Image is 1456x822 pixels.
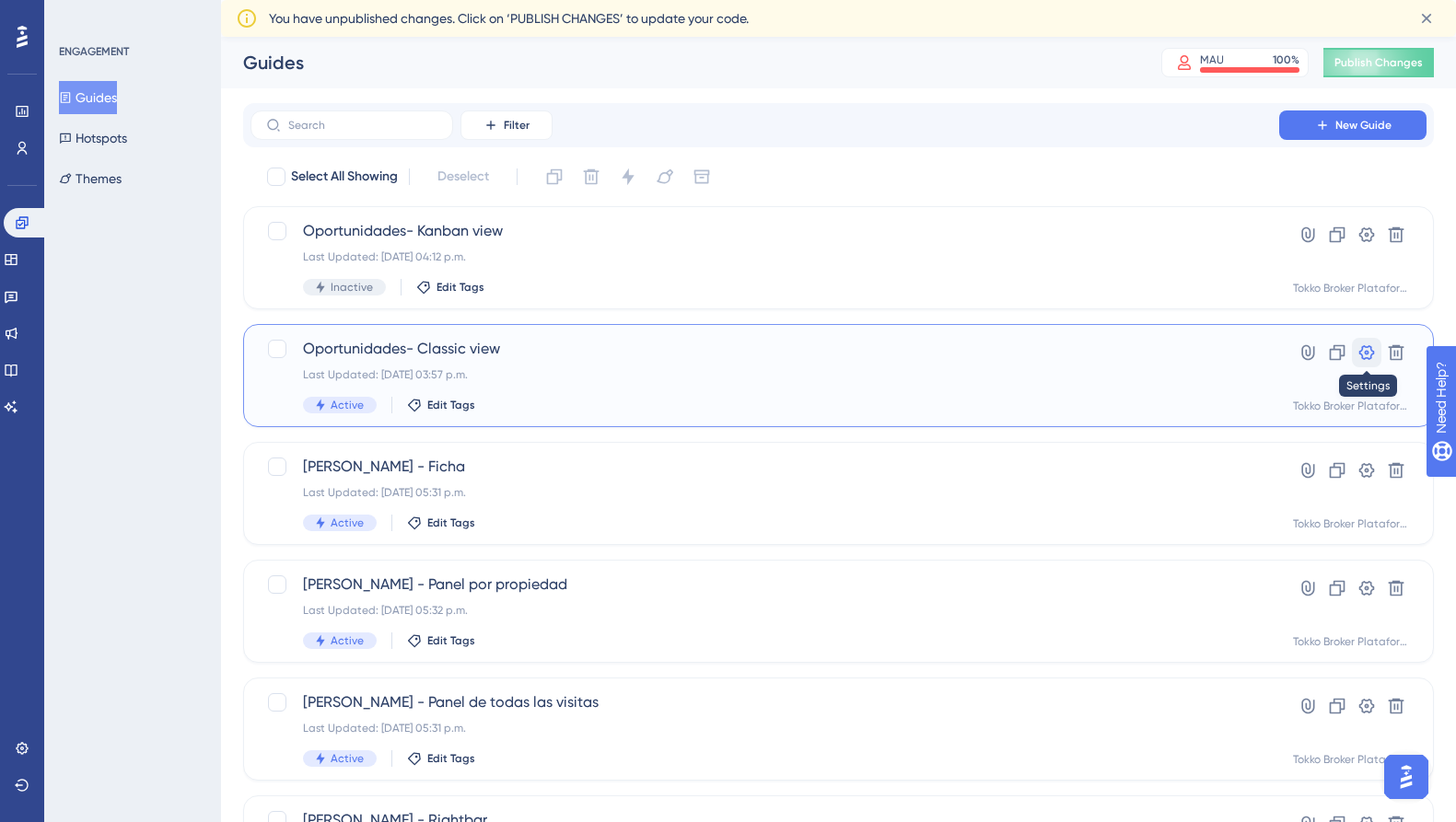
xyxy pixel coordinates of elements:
[303,485,1227,500] div: Last Updated: [DATE] 05:31 p.m.
[331,515,364,530] span: Active
[331,751,364,766] span: Active
[59,44,129,59] div: ENGAGEMENT
[303,603,1227,618] div: Last Updated: [DATE] 05:32 p.m.
[421,160,506,193] button: Deselect
[437,166,489,188] span: Deselect
[427,515,475,530] span: Edit Tags
[43,5,115,27] span: Need Help?
[407,515,475,530] button: Edit Tags
[1293,516,1411,531] div: Tokko Broker Plataforma
[331,633,364,648] span: Active
[427,751,475,766] span: Edit Tags
[1293,752,1411,767] div: Tokko Broker Plataforma
[1293,634,1411,649] div: Tokko Broker Plataforma
[269,7,749,29] span: You have unpublished changes. Click on ‘PUBLISH CHANGES’ to update your code.
[331,398,364,412] span: Active
[303,249,1227,264] div: Last Updated: [DATE] 04:12 p.m.
[303,721,1227,735] div: Last Updated: [DATE] 05:31 p.m.
[1335,118,1392,133] span: New Guide
[331,280,373,295] span: Inactive
[1293,281,1411,295] div: Tokko Broker Plataforma
[407,398,475,412] button: Edit Tags
[407,633,475,648] button: Edit Tags
[288,119,437,132] input: Search
[460,110,553,140] button: Filter
[1279,110,1427,140] button: New Guide
[427,398,475,412] span: Edit Tags
[59,162,122,195] button: Themes
[1334,55,1423,70] span: Publish Changes
[504,118,530,133] span: Filter
[303,338,1227,360] span: Oportunidades- Classic view
[303,367,1227,382] div: Last Updated: [DATE] 03:57 p.m.
[1200,52,1224,67] div: MAU
[303,456,1227,478] span: [PERSON_NAME] - Ficha
[416,280,484,295] button: Edit Tags
[243,50,1115,75] div: Guides
[1323,48,1434,77] button: Publish Changes
[1273,52,1299,67] div: 100 %
[303,691,1227,713] span: [PERSON_NAME] - Panel de todas las visitas
[291,166,398,188] span: Select All Showing
[303,573,1227,596] span: [PERSON_NAME] - Panel por propiedad
[59,122,127,155] button: Hotspots
[1379,749,1434,805] iframe: UserGuiding AI Assistant Launcher
[427,633,475,648] span: Edit Tags
[407,751,475,766] button: Edit Tags
[437,280,484,295] span: Edit Tags
[303,220,1227,242] span: Oportunidades- Kanban view
[1293,399,1411,413] div: Tokko Broker Plataforma
[59,81,117,114] button: Guides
